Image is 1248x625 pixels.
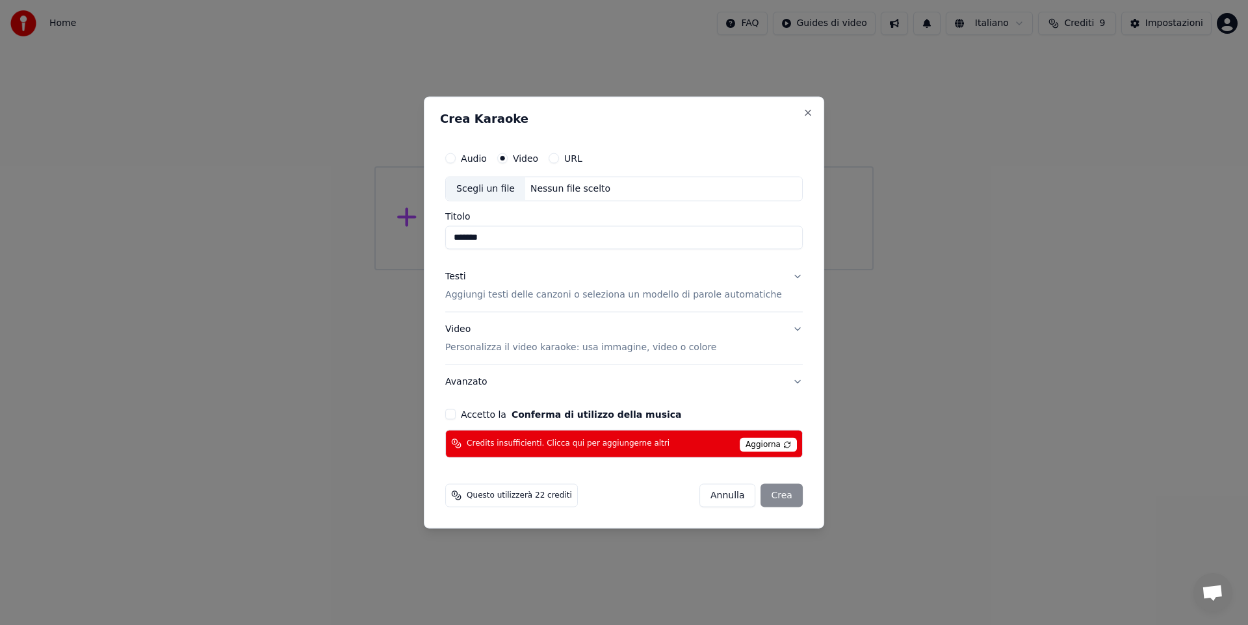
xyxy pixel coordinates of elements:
button: VideoPersonalizza il video karaoke: usa immagine, video o colore [445,312,803,364]
label: Video [513,154,538,163]
button: TestiAggiungi testi delle canzoni o seleziona un modello di parole automatiche [445,260,803,312]
div: Testi [445,270,465,283]
label: Accetto la [461,409,681,418]
h2: Crea Karaoke [440,113,808,125]
span: Credits insufficienti. Clicca qui per aggiungerne altri [467,439,669,449]
p: Aggiungi testi delle canzoni o seleziona un modello di parole automatiche [445,288,782,301]
button: Annulla [699,483,756,507]
button: Accetto la [512,409,682,418]
button: Avanzato [445,364,803,398]
span: Aggiorna [740,437,797,452]
span: Questo utilizzerà 22 crediti [467,490,572,500]
div: Video [445,323,716,354]
label: Titolo [445,212,803,221]
label: URL [564,154,582,163]
label: Audio [461,154,487,163]
p: Personalizza il video karaoke: usa immagine, video o colore [445,340,716,353]
div: Scegli un file [446,177,525,201]
div: Nessun file scelto [525,183,616,196]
